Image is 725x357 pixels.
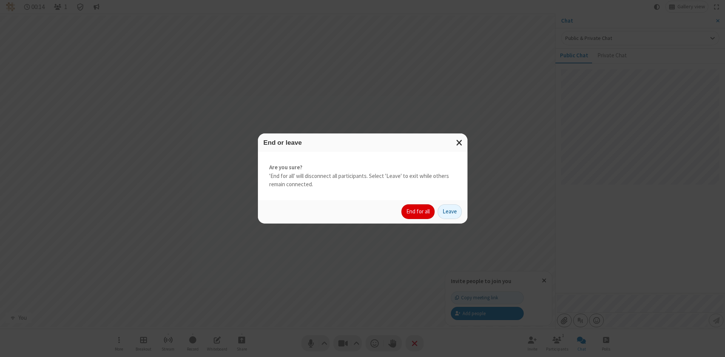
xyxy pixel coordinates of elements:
[438,204,462,219] button: Leave
[401,204,435,219] button: End for all
[258,152,467,200] div: 'End for all' will disconnect all participants. Select 'Leave' to exit while others remain connec...
[269,163,456,172] strong: Are you sure?
[264,139,462,146] h3: End or leave
[452,133,467,152] button: Close modal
